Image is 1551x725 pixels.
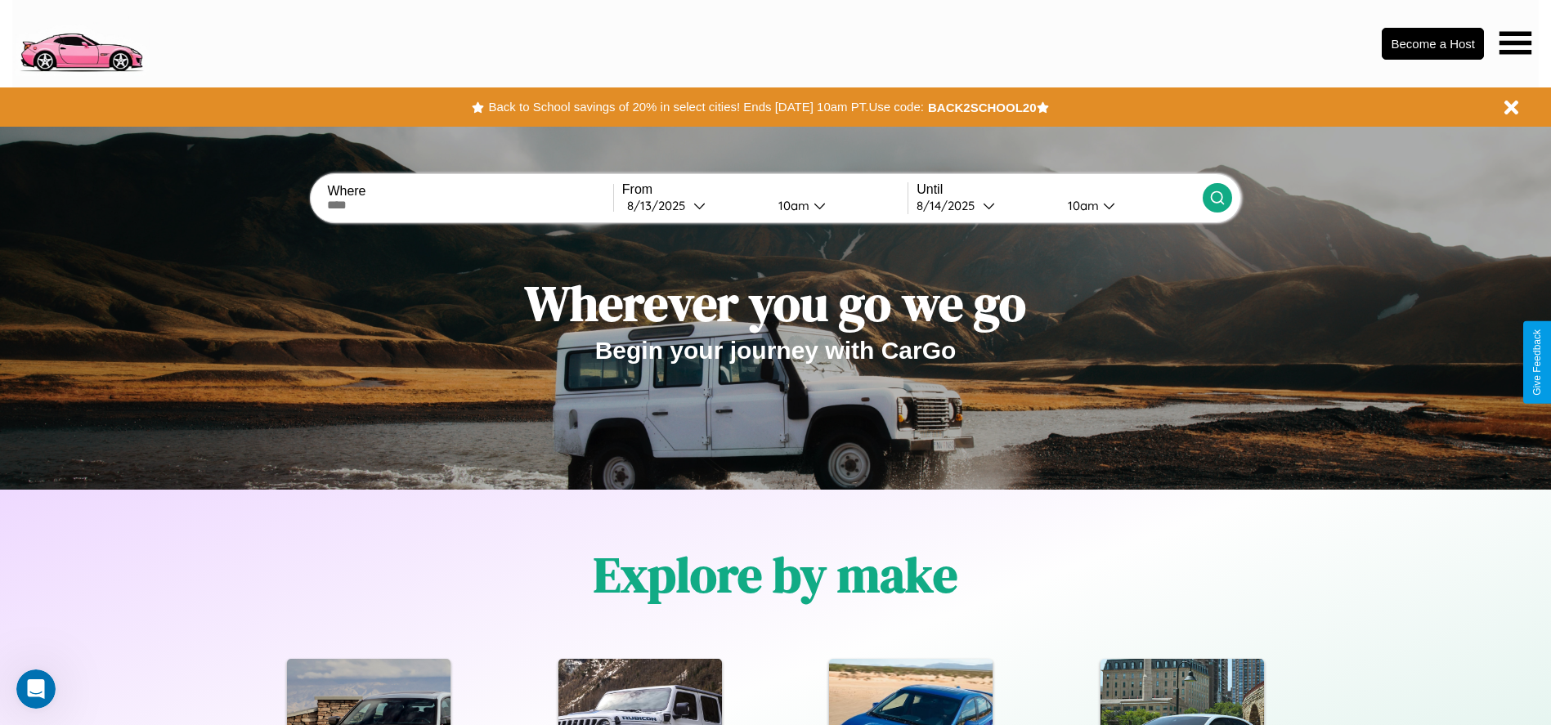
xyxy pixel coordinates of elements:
[928,101,1037,114] b: BACK2SCHOOL20
[917,198,983,213] div: 8 / 14 / 2025
[622,182,908,197] label: From
[1060,198,1103,213] div: 10am
[770,198,814,213] div: 10am
[16,669,56,709] iframe: Intercom live chat
[627,198,693,213] div: 8 / 13 / 2025
[594,541,957,608] h1: Explore by make
[917,182,1202,197] label: Until
[12,8,150,76] img: logo
[327,184,612,199] label: Where
[1055,197,1203,214] button: 10am
[765,197,908,214] button: 10am
[622,197,765,214] button: 8/13/2025
[484,96,927,119] button: Back to School savings of 20% in select cities! Ends [DATE] 10am PT.Use code:
[1531,329,1543,396] div: Give Feedback
[1382,28,1484,60] button: Become a Host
